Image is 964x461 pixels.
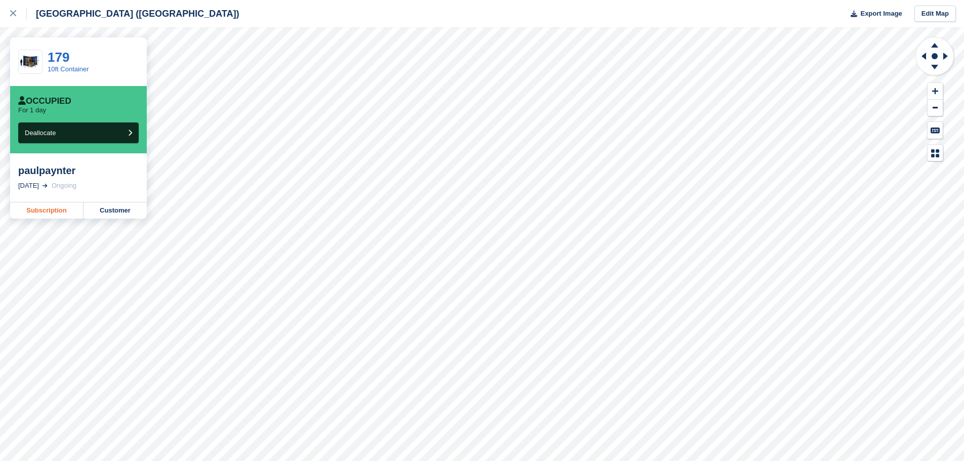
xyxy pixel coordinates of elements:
p: For 1 day [18,106,46,114]
button: Map Legend [928,145,943,161]
div: [GEOGRAPHIC_DATA] ([GEOGRAPHIC_DATA]) [27,8,239,20]
a: Edit Map [914,6,956,22]
img: arrow-right-light-icn-cde0832a797a2874e46488d9cf13f60e5c3a73dbe684e267c42b8395dfbc2abf.svg [43,184,48,188]
img: manston.png [19,54,42,70]
div: Occupied [18,96,71,106]
div: paulpaynter [18,164,139,177]
a: Subscription [10,202,83,219]
button: Zoom Out [928,100,943,116]
div: Ongoing [52,181,76,191]
a: 10ft Container [48,65,89,73]
a: 179 [48,50,69,65]
button: Keyboard Shortcuts [928,122,943,139]
span: Export Image [860,9,902,19]
a: Customer [83,202,147,219]
div: [DATE] [18,181,39,191]
span: Deallocate [25,129,56,137]
button: Zoom In [928,83,943,100]
button: Deallocate [18,122,139,143]
button: Export Image [845,6,902,22]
